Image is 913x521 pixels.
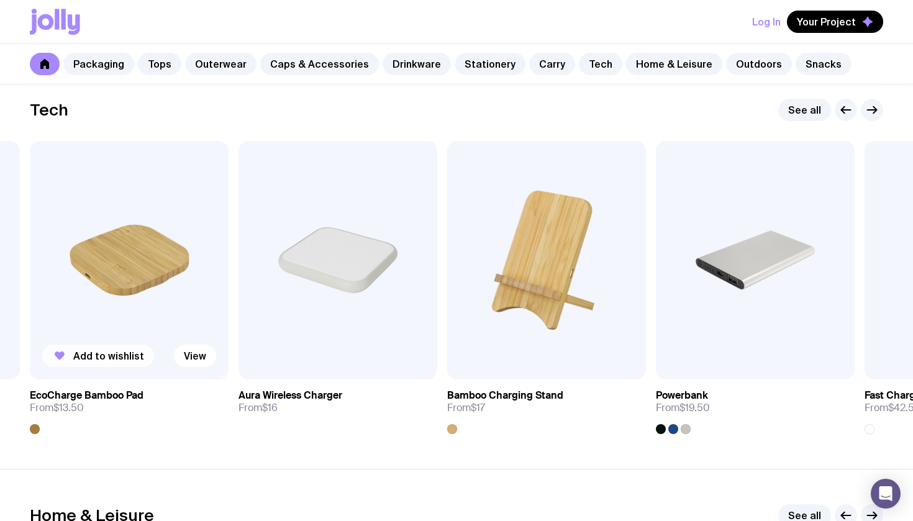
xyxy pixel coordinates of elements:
a: Tops [138,53,181,75]
div: Open Intercom Messenger [871,479,901,509]
h3: EcoCharge Bamboo Pad [30,389,143,402]
span: Add to wishlist [73,350,144,362]
a: Carry [529,53,575,75]
a: EcoCharge Bamboo PadFrom$13.50 [30,379,229,434]
a: Aura Wireless ChargerFrom$16 [238,379,437,424]
h2: Tech [30,101,68,119]
span: From [30,402,84,414]
span: Your Project [797,16,856,28]
a: Outdoors [726,53,792,75]
span: $19.50 [679,401,710,414]
a: Bamboo Charging StandFrom$17 [447,379,646,434]
a: Caps & Accessories [260,53,379,75]
span: $13.50 [53,401,84,414]
a: Home & Leisure [626,53,722,75]
h3: Bamboo Charging Stand [447,389,563,402]
span: From [238,402,278,414]
button: Your Project [787,11,883,33]
span: $17 [471,401,485,414]
a: Snacks [796,53,852,75]
a: Packaging [63,53,134,75]
a: Tech [579,53,622,75]
span: $16 [262,401,278,414]
span: From [447,402,485,414]
span: From [656,402,710,414]
button: Add to wishlist [42,345,154,367]
button: Log In [752,11,781,33]
h3: Aura Wireless Charger [238,389,342,402]
a: View [174,345,216,367]
a: Outerwear [185,53,257,75]
a: See all [778,99,831,121]
h3: Powerbank [656,389,708,402]
a: Drinkware [383,53,451,75]
a: PowerbankFrom$19.50 [656,379,855,434]
a: Stationery [455,53,525,75]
